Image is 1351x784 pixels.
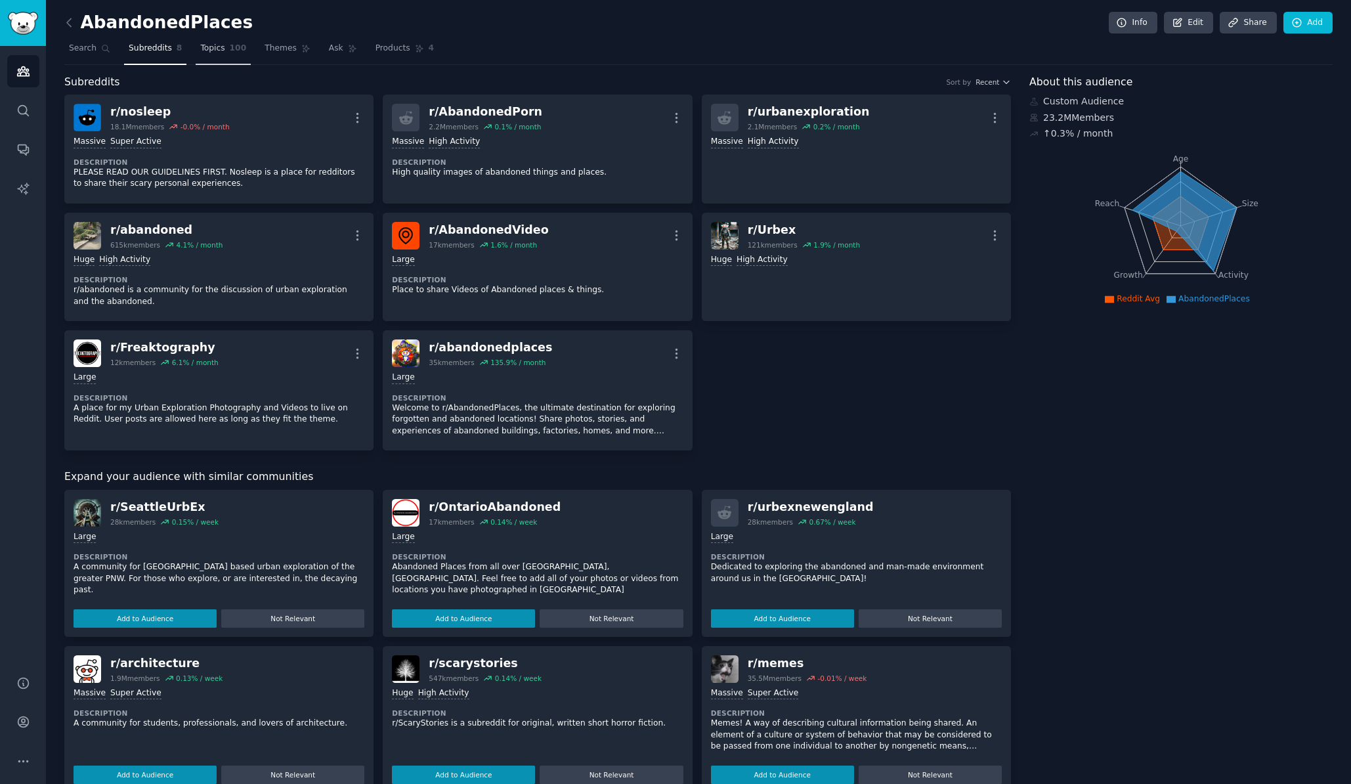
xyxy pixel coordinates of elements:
dt: Description [74,552,364,561]
div: 23.2M Members [1029,111,1333,125]
p: r/abandoned is a community for the discussion of urban exploration and the abandoned. [74,284,364,307]
span: Expand your audience with similar communities [64,469,313,485]
div: 0.14 % / week [490,517,537,527]
tspan: Activity [1218,271,1249,280]
div: 615k members [110,240,160,250]
a: Themes [260,38,315,65]
div: 0.2 % / month [813,122,860,131]
p: A community for [GEOGRAPHIC_DATA] based urban exploration of the greater PNW. For those who explo... [74,561,364,596]
span: Search [69,43,96,54]
p: Abandoned Places from all over [GEOGRAPHIC_DATA], [GEOGRAPHIC_DATA]. Feel free to add all of your... [392,561,683,596]
dt: Description [392,393,683,403]
div: 547k members [429,674,479,683]
span: Themes [265,43,297,54]
span: 8 [177,43,182,54]
button: Not Relevant [540,766,683,784]
div: 17k members [429,240,474,250]
div: r/ Urbex [748,222,860,238]
div: r/ abandoned [110,222,223,238]
div: r/ nosleep [110,104,230,120]
div: 1.9M members [110,674,160,683]
img: SeattleUrbEx [74,499,101,527]
div: r/ urbexnewengland [748,499,874,515]
div: r/ memes [748,655,867,672]
div: 17k members [429,517,474,527]
dt: Description [74,158,364,167]
button: Not Relevant [859,609,1002,628]
span: 100 [230,43,247,54]
a: Search [64,38,115,65]
div: 0.67 % / week [809,517,855,527]
button: Add to Audience [392,609,535,628]
div: Large [392,372,414,384]
button: Add to Audience [392,766,535,784]
div: Super Active [110,136,161,148]
div: Large [74,531,96,544]
tspan: Reach [1095,198,1120,207]
img: Urbex [711,222,739,250]
dt: Description [711,708,1002,718]
span: Topics [200,43,225,54]
a: Info [1109,12,1157,34]
dt: Description [392,708,683,718]
img: nosleep [74,104,101,131]
div: 0.13 % / week [176,674,223,683]
div: -0.0 % / month [181,122,230,131]
div: 1.9 % / month [813,240,860,250]
div: 12k members [110,358,156,367]
span: Recent [976,77,999,87]
div: 35.5M members [748,674,802,683]
tspan: Growth [1114,271,1143,280]
div: High Activity [99,254,150,267]
a: AbandonedVideor/AbandonedVideo17kmembers1.6% / monthLargeDescriptionPlace to share Videos of Aban... [383,213,692,322]
div: Huge [711,254,732,267]
div: Super Active [748,687,799,700]
button: Add to Audience [711,766,854,784]
div: Super Active [110,687,161,700]
span: Subreddits [129,43,172,54]
div: ↑ 0.3 % / month [1043,127,1113,141]
div: r/ architecture [110,655,223,672]
p: PLEASE READ OUR GUIDELINES FIRST. Nosleep is a place for redditors to share their scary personal ... [74,167,364,190]
span: Products [375,43,410,54]
div: Massive [74,136,106,148]
dt: Description [711,552,1002,561]
dt: Description [392,275,683,284]
div: r/ OntarioAbandoned [429,499,561,515]
div: -0.01 % / week [817,674,867,683]
tspan: Size [1242,198,1258,207]
div: 1.6 % / month [490,240,537,250]
tspan: Age [1173,154,1189,163]
div: High Activity [418,687,469,700]
div: 4.1 % / month [176,240,223,250]
div: Large [392,254,414,267]
a: Freaktographyr/Freaktography12kmembers6.1% / monthLargeDescriptionA place for my Urban Exploratio... [64,330,374,450]
button: Not Relevant [221,609,364,628]
p: Dedicated to exploring the abandoned and man-made environment around us in the [GEOGRAPHIC_DATA]! [711,561,1002,584]
div: 0.14 % / week [495,674,542,683]
a: Ask [324,38,362,65]
dt: Description [74,275,364,284]
img: scarystories [392,655,419,683]
a: r/urbanexploration2.1Mmembers0.2% / monthMassiveHigh Activity [702,95,1011,204]
button: Add to Audience [74,766,217,784]
span: 4 [429,43,435,54]
span: About this audience [1029,74,1132,91]
img: abandoned [74,222,101,250]
button: Not Relevant [859,766,1002,784]
a: Share [1220,12,1276,34]
button: Recent [976,77,1011,87]
div: Custom Audience [1029,95,1333,108]
a: nosleepr/nosleep18.1Mmembers-0.0% / monthMassiveSuper ActiveDescriptionPLEASE READ OUR GUIDELINES... [64,95,374,204]
span: Subreddits [64,74,120,91]
div: r/ scarystories [429,655,542,672]
img: GummySearch logo [8,12,38,35]
dt: Description [392,552,683,561]
div: 35k members [429,358,474,367]
dt: Description [392,158,683,167]
div: 0.15 % / week [172,517,219,527]
button: Not Relevant [221,766,364,784]
h2: AbandonedPlaces [64,12,253,33]
div: 28k members [748,517,793,527]
a: Subreddits8 [124,38,186,65]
